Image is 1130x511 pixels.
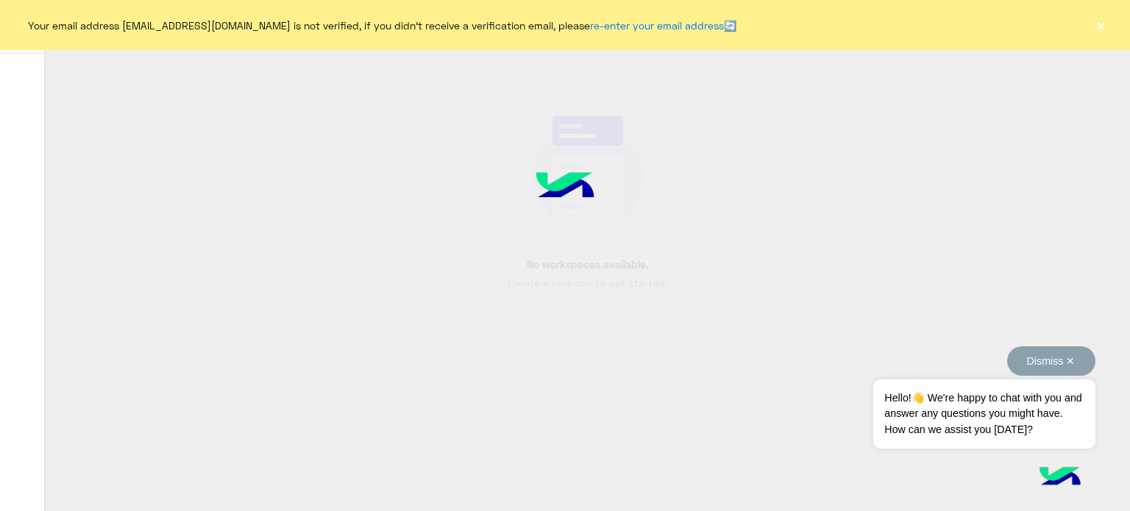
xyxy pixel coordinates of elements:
[28,18,736,33] span: Your email address [EMAIL_ADDRESS][DOMAIN_NAME] is not verified, if you didn't receive a verifica...
[510,151,620,224] img: hulul-logo.png
[873,379,1095,449] span: Hello!👋 We're happy to chat with you and answer any questions you might have. How can we assist y...
[1007,346,1095,376] button: Dismiss ✕
[590,19,724,32] a: re-enter your email address
[1034,452,1086,504] img: hulul-logo.png
[1093,18,1108,32] button: ×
